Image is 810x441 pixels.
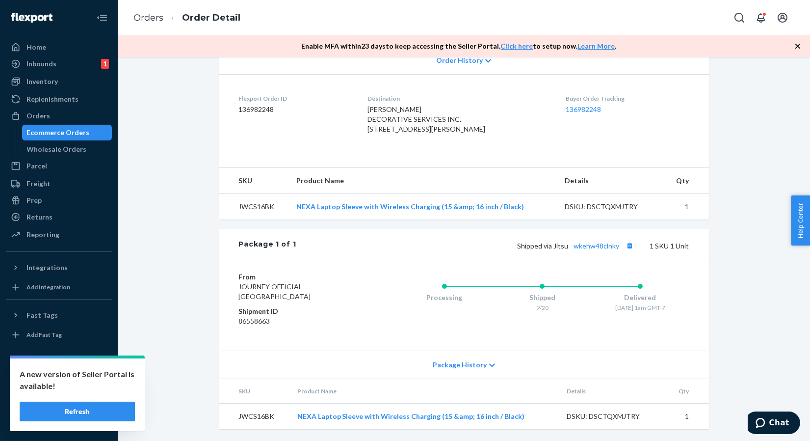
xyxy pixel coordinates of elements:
th: SKU [219,379,289,404]
div: Inventory [26,77,58,86]
dd: 136982248 [239,105,352,114]
div: Shipped [493,293,591,303]
img: Flexport logo [11,13,52,23]
div: Integrations [26,263,68,273]
span: Order History [436,55,483,65]
a: Order Detail [182,12,240,23]
div: Freight [26,179,51,189]
button: Integrations [6,260,112,276]
a: Ecommerce Orders [22,125,112,140]
button: Close Navigation [92,8,112,28]
div: Package 1 of 1 [239,239,296,252]
a: Parcel [6,158,112,174]
button: Copy tracking number [624,239,636,252]
a: Wholesale Orders [22,141,112,157]
a: Orders [6,108,112,124]
a: Add Fast Tag [6,327,112,343]
a: Click here [501,42,533,50]
div: Ecommerce Orders [27,128,90,138]
td: JWCS16BK [219,404,289,430]
td: 1 [667,404,708,430]
span: Package History [433,360,487,370]
button: Fast Tags [6,307,112,323]
div: Add Fast Tag [26,331,62,339]
a: Inbounds1 [6,56,112,72]
dd: 86558663 [239,316,356,326]
span: Shipped via Jitsu [518,242,636,250]
p: A new version of Seller Portal is available! [20,368,135,392]
th: Qty [667,379,708,404]
a: Home [6,39,112,55]
a: Add Integration [6,279,112,295]
div: Returns [26,212,52,222]
span: JOURNEY OFFICIAL [GEOGRAPHIC_DATA] [239,282,311,301]
span: [PERSON_NAME] DECORATIVE SERVICES INC. [STREET_ADDRESS][PERSON_NAME] [367,105,485,133]
div: Inbounds [26,59,56,69]
th: Details [557,168,665,194]
a: Freight [6,176,112,192]
div: Prep [26,195,42,205]
div: 1 [101,59,109,69]
a: NEXA Laptop Sleeve with Wireless Charging (15 &amp; 16 inch / Black) [297,412,525,420]
div: Orders [26,111,50,121]
a: Returns [6,209,112,225]
button: Open notifications [751,8,771,28]
iframe: Opens a widget where you can chat to one of our agents [748,412,800,436]
div: Add Integration [26,283,70,291]
div: DSKU: DSCTQXMJTRY [567,412,659,421]
a: Prep [6,193,112,208]
div: Reporting [26,230,59,240]
th: Details [559,379,667,404]
button: Talk to Support [6,380,112,396]
p: Enable MFA within 23 days to keep accessing the Seller Portal. to setup now. . [302,41,617,51]
a: Replenishments [6,91,112,107]
div: 1 SKU 1 Unit [296,239,689,252]
dt: Shipment ID [239,306,356,316]
dt: From [239,272,356,282]
div: Home [26,42,46,52]
a: Help Center [6,397,112,413]
dt: Flexport Order ID [239,94,352,103]
button: Refresh [20,402,135,421]
td: JWCS16BK [219,194,289,220]
a: Settings [6,363,112,379]
div: Parcel [26,161,47,171]
th: SKU [219,168,289,194]
div: Replenishments [26,94,78,104]
div: DSKU: DSCTQXMJTRY [565,202,657,212]
th: Qty [664,168,708,194]
div: Processing [395,293,494,303]
div: [DATE] 1am GMT-7 [591,303,689,312]
a: Orders [133,12,163,23]
button: Open Search Box [730,8,749,28]
th: Product Name [289,379,559,404]
td: 1 [664,194,708,220]
div: Fast Tags [26,310,58,320]
a: Learn More [578,42,615,50]
button: Open account menu [773,8,792,28]
a: Inventory [6,74,112,89]
button: Help Center [791,195,810,246]
div: Wholesale Orders [27,144,87,154]
dt: Destination [367,94,550,103]
a: 136982248 [566,105,601,113]
th: Product Name [289,168,557,194]
div: Delivered [591,293,689,303]
a: wkehw48clnky [574,242,620,250]
dt: Buyer Order Tracking [566,94,689,103]
div: 9/20 [493,303,591,312]
a: Reporting [6,227,112,243]
a: NEXA Laptop Sleeve with Wireless Charging (15 &amp; 16 inch / Black) [297,202,524,211]
button: Give Feedback [6,413,112,429]
ol: breadcrumbs [126,3,248,32]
